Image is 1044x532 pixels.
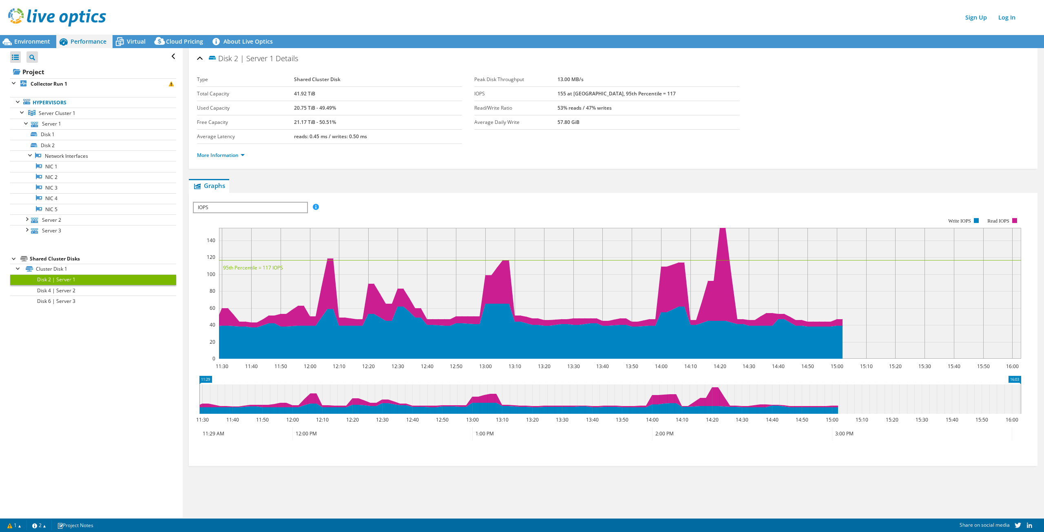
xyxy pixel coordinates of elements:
[197,118,294,126] label: Free Capacity
[207,254,215,260] text: 120
[994,11,1020,23] a: Log In
[10,285,176,296] a: Disk 4 | Server 2
[10,204,176,214] a: NIC 5
[294,90,315,97] b: 41.92 TiB
[557,76,584,83] b: 13.00 MB/s
[10,140,176,150] a: Disk 2
[479,363,492,370] text: 13:00
[10,274,176,285] a: Disk 2 | Server 1
[796,416,808,423] text: 14:50
[193,181,225,190] span: Graphs
[474,90,557,98] label: IOPS
[294,133,367,140] b: reads: 0.45 ms / writes: 0.50 ms
[436,416,449,423] text: 12:50
[210,321,215,328] text: 40
[10,161,176,172] a: NIC 1
[10,129,176,140] a: Disk 1
[886,416,898,423] text: 15:20
[286,416,299,423] text: 12:00
[960,521,1010,528] span: Share on social media
[10,108,176,118] a: Server Cluster 1
[557,119,580,126] b: 57.80 GiB
[1006,416,1018,423] text: 16:00
[210,305,215,311] text: 60
[27,520,52,530] a: 2
[496,416,509,423] text: 13:10
[567,363,580,370] text: 13:30
[706,416,719,423] text: 14:20
[10,97,176,108] a: Hypervisors
[316,416,329,423] text: 12:10
[39,110,75,117] span: Server Cluster 1
[391,363,404,370] text: 12:30
[918,363,931,370] text: 15:30
[826,416,838,423] text: 15:00
[714,363,726,370] text: 14:20
[557,104,612,111] b: 53% reads / 47% writes
[831,363,843,370] text: 15:00
[646,416,659,423] text: 14:00
[946,416,958,423] text: 15:40
[226,416,239,423] text: 11:40
[474,104,557,112] label: Read/Write Ratio
[276,53,298,63] span: Details
[10,65,176,78] a: Project
[30,254,176,264] div: Shared Cluster Disks
[743,363,755,370] text: 14:30
[684,363,697,370] text: 14:10
[10,225,176,236] a: Server 3
[207,237,215,244] text: 140
[916,416,928,423] text: 15:30
[10,264,176,274] a: Cluster Disk 1
[71,38,106,45] span: Performance
[975,416,988,423] text: 15:50
[333,363,345,370] text: 12:10
[977,363,990,370] text: 15:50
[294,104,336,111] b: 20.75 TiB - 49.49%
[197,75,294,84] label: Type
[10,78,176,89] a: Collector Run 1
[166,38,203,45] span: Cloud Pricing
[294,119,336,126] b: 21.17 TiB - 50.51%
[466,416,479,423] text: 13:00
[304,363,316,370] text: 12:00
[208,53,274,63] span: Disk 2 | Server 1
[10,150,176,161] a: Network Interfaces
[772,363,785,370] text: 14:40
[14,38,50,45] span: Environment
[10,193,176,204] a: NIC 4
[207,271,215,278] text: 100
[209,35,279,48] a: About Live Optics
[197,104,294,112] label: Used Capacity
[10,296,176,306] a: Disk 6 | Server 3
[294,76,341,83] b: Shared Cluster Disk
[474,75,557,84] label: Peak Disk Throughput
[245,363,258,370] text: 11:40
[2,520,27,530] a: 1
[8,8,106,26] img: live_optics_svg.svg
[274,363,287,370] text: 11:50
[626,363,638,370] text: 13:50
[948,363,960,370] text: 15:40
[31,80,67,87] b: Collector Run 1
[210,338,215,345] text: 20
[474,118,557,126] label: Average Daily Write
[948,218,971,224] text: Write IOPS
[10,183,176,193] a: NIC 3
[801,363,814,370] text: 14:50
[256,416,269,423] text: 11:50
[212,355,215,362] text: 0
[197,90,294,98] label: Total Capacity
[889,363,902,370] text: 15:20
[856,416,868,423] text: 15:10
[538,363,551,370] text: 13:20
[376,416,389,423] text: 12:30
[197,132,294,141] label: Average Latency
[10,172,176,183] a: NIC 2
[127,38,146,45] span: Virtual
[1006,363,1019,370] text: 16:00
[196,416,209,423] text: 11:30
[194,203,307,212] span: IOPS
[421,363,434,370] text: 12:40
[556,416,568,423] text: 13:30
